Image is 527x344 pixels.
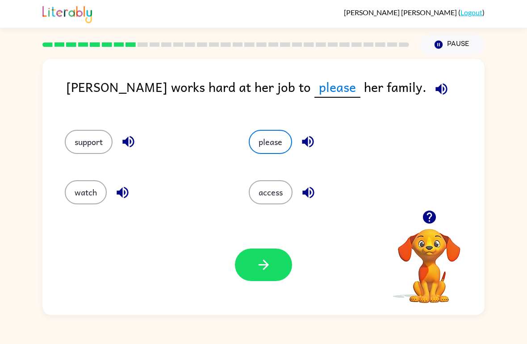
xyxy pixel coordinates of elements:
div: ( ) [344,8,485,17]
img: Literably [42,4,92,23]
a: Logout [460,8,482,17]
div: [PERSON_NAME] works hard at her job to her family. [66,77,485,112]
button: support [65,130,113,154]
span: please [314,77,360,98]
button: please [249,130,292,154]
video: Your browser must support playing .mp4 files to use Literably. Please try using another browser. [385,215,474,304]
button: access [249,180,293,204]
span: [PERSON_NAME] [PERSON_NAME] [344,8,458,17]
button: Pause [420,34,485,55]
button: watch [65,180,107,204]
